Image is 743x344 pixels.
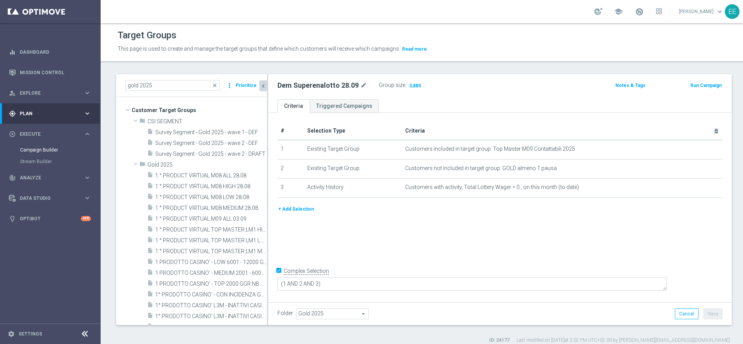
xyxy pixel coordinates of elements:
a: Stream Builder [20,158,80,165]
div: Optibot [9,208,91,229]
button: equalizer Dashboard [9,49,91,55]
span: close [212,82,218,89]
a: Criteria [277,99,310,113]
span: 1 &#xB0; PRODUCT VIRTUAL TOP MASTER LM1 MEDIUM 04.09 [155,248,267,255]
i: insert_drive_file [147,193,153,202]
i: insert_drive_file [147,312,153,321]
span: 1 &#xB0; PRODUCT VIRTUAL TOP MASTER LM1 HIGH 04.09 [155,226,267,233]
td: 1 [277,140,304,159]
span: Survey Segment - Gold 2025 - wave 2 - DEF [155,140,267,146]
span: 3,885 [408,83,422,90]
i: insert_drive_file [147,269,153,278]
a: Mission Control [20,62,91,83]
i: delete_forever [713,128,719,134]
i: insert_drive_file [147,172,153,181]
a: Campaign Builder [20,147,80,153]
i: keyboard_arrow_right [84,110,91,117]
span: Survey Segment - Gold 2025 - wave 2 - DRAFT [155,151,267,157]
i: insert_drive_file [147,301,153,310]
label: Last modified on [DATE] at 5:02 PM UTC+02:00 by [PERSON_NAME][EMAIL_ADDRESS][DOMAIN_NAME] [517,337,730,344]
button: play_circle_outline Execute keyboard_arrow_right [9,131,91,137]
button: Read more [401,45,428,53]
td: 2 [277,159,304,179]
i: insert_drive_file [147,247,153,256]
div: gps_fixed Plan keyboard_arrow_right [9,111,91,117]
button: Prioritize [235,80,258,91]
span: school [614,7,623,16]
i: insert_drive_file [147,204,153,213]
td: Activity History [304,179,402,198]
i: folder [139,161,146,170]
i: keyboard_arrow_right [84,89,91,97]
span: CSI SEGMENT [147,118,267,125]
button: lightbulb Optibot +10 [9,216,91,222]
i: insert_drive_file [147,215,153,224]
button: Save [704,308,722,319]
div: Stream Builder [20,156,100,167]
i: insert_drive_file [147,128,153,137]
span: 1&#xB0; PRODOTTO CASINO&#x27; L3M - INATTIVI CASINO&#x27; M07 15.04 [155,313,267,320]
button: + Add Selection [277,205,315,213]
button: person_search Explore keyboard_arrow_right [9,90,91,96]
a: Optibot [20,208,81,229]
span: Survey Segment - Gold 2025 - wave 1 - DEF [155,129,267,136]
button: chevron_left [259,80,267,91]
h1: Target Groups [118,30,176,41]
span: Plan [20,111,84,116]
label: Folder [277,310,293,317]
span: Explore [20,91,84,95]
span: keyboard_arrow_down [716,7,724,16]
i: keyboard_arrow_right [84,174,91,181]
span: 1 &#xB0; PRODUCT VIRTUAL M09 ALL 03.09 [155,216,267,222]
i: mode_edit [360,81,367,90]
span: This page is used to create and manage the target groups that define which customers will receive... [118,46,400,52]
i: insert_drive_file [147,323,153,332]
i: person_search [9,90,16,97]
i: chevron_left [260,82,267,90]
span: 1&#xB0; PRODOTTO CASINO&#x27; - CON INCIDENZA GGR SPORT &lt; 10% (TUTTO L3M) 08.07 [155,291,267,298]
i: lightbulb [9,215,16,222]
div: Explore [9,90,84,97]
div: Execute [9,131,84,138]
i: insert_drive_file [147,139,153,148]
button: Notes & Tags [615,81,646,90]
button: Data Studio keyboard_arrow_right [9,195,91,201]
h2: Dem Superenalotto 28.09 [277,81,359,90]
span: 1 PRODOTTO CASINO&#x27; - TOP 2000 GGR NB M06 02.07 [155,281,267,287]
span: 1 &#xB0; PRODUCT VIRTUAL TOP MASTER LM1 LOW 04.09 [155,237,267,244]
label: ID: 24177 [489,337,510,344]
a: Settings [19,332,42,336]
i: settings [8,330,15,337]
a: Dashboard [20,42,91,62]
span: Analyze [20,175,84,180]
i: gps_fixed [9,110,16,117]
i: insert_drive_file [147,291,153,300]
i: insert_drive_file [147,150,153,159]
i: insert_drive_file [147,258,153,267]
i: insert_drive_file [147,182,153,191]
div: Dashboard [9,42,91,62]
i: equalizer [9,49,16,56]
th: # [277,122,304,140]
i: play_circle_outline [9,131,16,138]
i: folder [139,118,146,126]
div: Mission Control [9,70,91,76]
label: : [405,82,406,89]
span: Customer Target Groups [132,105,267,116]
span: Customers included in target group: Top Master M09 Contattabili 2025 [405,146,575,152]
span: 1 &#xB0; PRODUCT VIRTUAL M08 HIGH 28.08 [155,183,267,190]
button: track_changes Analyze keyboard_arrow_right [9,175,91,181]
div: Mission Control [9,62,91,83]
span: 1 &#xB0; PRODUCT VIRTUAL M08 MEDIUM 28.08 [155,205,267,211]
span: 1 PRODOTTO CASINO&#x27; - MEDIUM 2001 - 6000 GGR NB M06 02.07 [155,270,267,276]
label: Complex Selection [284,267,329,275]
i: insert_drive_file [147,280,153,289]
span: 1 &#xB0; PRODUCT VIRTUAL M08 ALL 28.08 [155,172,267,179]
td: Existing Target Group [304,159,402,179]
td: Existing Target Group [304,140,402,159]
span: Gold 2025 [147,162,267,168]
span: Execute [20,132,84,136]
